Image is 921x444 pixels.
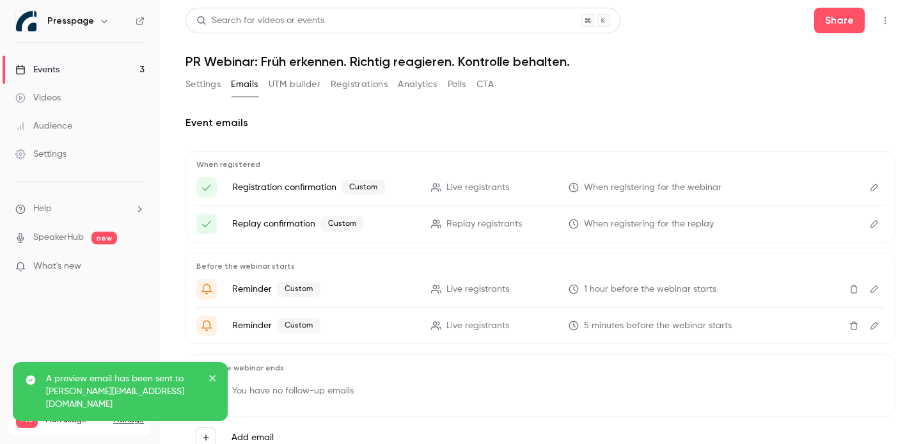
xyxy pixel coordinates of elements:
span: Custom [277,281,320,297]
p: You have no follow-up emails [232,385,354,397]
span: When registering for the replay [584,218,714,231]
button: Registrations [331,74,388,95]
p: A preview email has been sent to [PERSON_NAME][EMAIL_ADDRESS][DOMAIN_NAME] [46,372,200,411]
h2: Event emails [185,115,895,131]
button: Delete [844,315,864,336]
span: Live registrants [446,283,509,296]
label: Add email [232,431,274,444]
span: Live registrants [446,319,509,333]
button: Settings [185,74,221,95]
button: Emails [231,74,258,95]
li: Here's your access link to {{ event_name }}! [196,214,885,234]
div: Events [15,63,59,76]
p: Before the webinar starts [196,261,885,271]
span: 1 hour before the webinar starts [584,283,716,296]
span: When registering for the webinar [584,181,721,194]
button: Edit [864,315,885,336]
button: Edit [864,279,885,299]
img: Presspage [16,11,36,31]
p: After the webinar ends [196,363,885,373]
button: Edit [864,214,885,234]
a: SpeakerHub [33,231,84,244]
p: Registration confirmation [232,180,416,195]
button: Delete [844,279,864,299]
button: Polls [448,74,466,95]
p: When registered [196,159,885,170]
li: help-dropdown-opener [15,202,145,216]
span: What's new [33,260,81,273]
div: Audience [15,120,72,132]
p: Replay confirmation [232,216,416,232]
div: Settings [15,148,67,161]
button: Share [814,8,865,33]
button: close [209,372,217,388]
span: 5 minutes before the webinar starts [584,319,732,333]
li: {{ channel_name }} startet JETZT [196,315,885,336]
span: Custom [342,180,385,195]
p: Reminder [232,318,416,333]
span: new [91,232,117,244]
button: UTM builder [269,74,320,95]
span: Custom [320,216,364,232]
span: Help [33,202,52,216]
span: Replay registrants [446,218,522,231]
button: Edit [864,177,885,198]
div: Search for videos or events [196,14,324,28]
span: Custom [277,318,320,333]
li: {{ channel_name }} beginnt in 1 Stunde! [196,279,885,299]
p: Reminder [232,281,416,297]
li: Hier ist Ihr Zugangslink zu {{ event_name }}! [196,177,885,198]
span: Live registrants [446,181,509,194]
button: CTA [476,74,494,95]
iframe: Noticeable Trigger [129,261,145,273]
h6: Presspage [47,15,94,28]
button: Analytics [398,74,437,95]
h1: PR Webinar: Früh erkennen. Richtig reagieren. Kontrolle behalten. [185,54,895,69]
div: Videos [15,91,61,104]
